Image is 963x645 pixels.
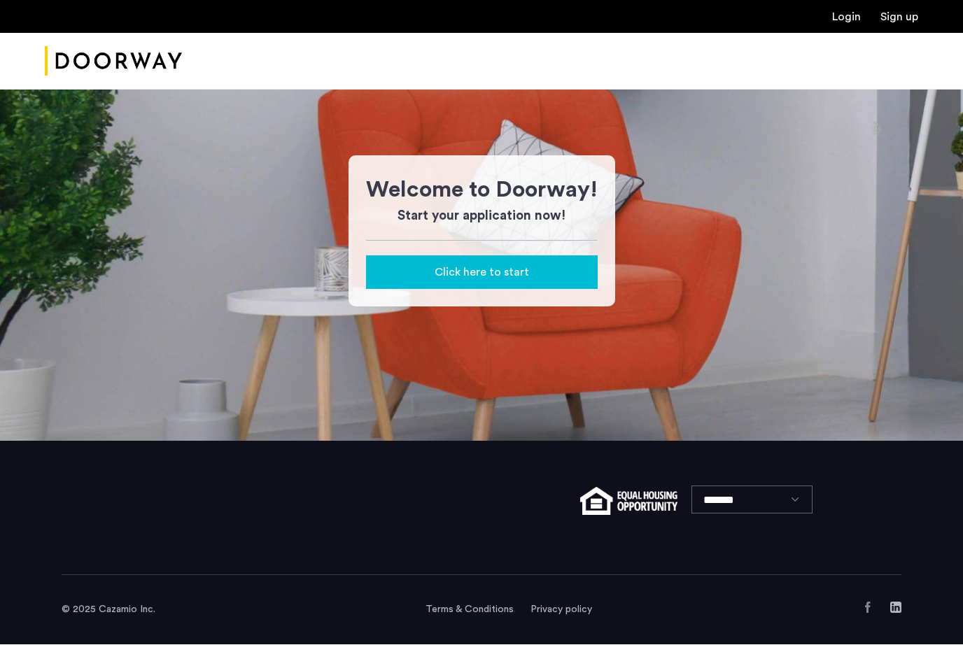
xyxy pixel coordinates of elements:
[435,264,529,281] span: Click here to start
[580,488,677,516] img: equal-housing.png
[45,36,182,88] img: logo
[832,12,861,23] a: Login
[366,256,598,290] button: button
[62,605,155,615] span: © 2025 Cazamio Inc.
[366,207,598,227] h3: Start your application now!
[530,603,592,617] a: Privacy policy
[862,602,873,614] a: Facebook
[890,602,901,614] a: LinkedIn
[426,603,514,617] a: Terms and conditions
[880,12,918,23] a: Registration
[45,36,182,88] a: Cazamio Logo
[904,589,949,631] iframe: chat widget
[366,173,598,207] h1: Welcome to Doorway!
[691,486,813,514] select: Language select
